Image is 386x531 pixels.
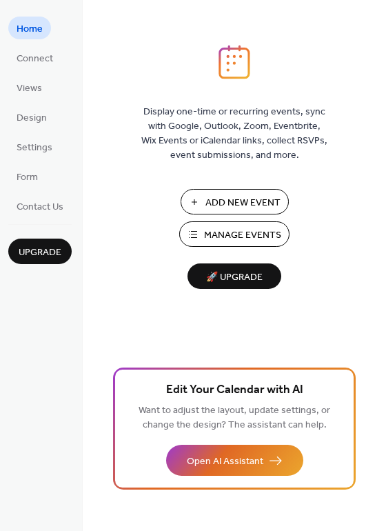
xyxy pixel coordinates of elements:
[181,189,289,214] button: Add New Event
[179,221,289,247] button: Manage Events
[139,401,330,434] span: Want to adjust the layout, update settings, or change the design? The assistant can help.
[17,81,42,96] span: Views
[8,76,50,99] a: Views
[17,170,38,185] span: Form
[17,111,47,126] span: Design
[8,135,61,158] a: Settings
[17,141,52,155] span: Settings
[8,106,55,128] a: Design
[8,46,61,69] a: Connect
[187,263,281,289] button: 🚀 Upgrade
[205,196,281,210] span: Add New Event
[187,454,263,469] span: Open AI Assistant
[17,52,53,66] span: Connect
[17,22,43,37] span: Home
[141,105,327,163] span: Display one-time or recurring events, sync with Google, Outlook, Zoom, Eventbrite, Wix Events or ...
[166,381,303,400] span: Edit Your Calendar with AI
[8,17,51,39] a: Home
[8,194,72,217] a: Contact Us
[8,239,72,264] button: Upgrade
[8,165,46,188] a: Form
[166,445,303,476] button: Open AI Assistant
[17,200,63,214] span: Contact Us
[219,45,250,79] img: logo_icon.svg
[204,228,281,243] span: Manage Events
[196,268,273,287] span: 🚀 Upgrade
[19,246,61,260] span: Upgrade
